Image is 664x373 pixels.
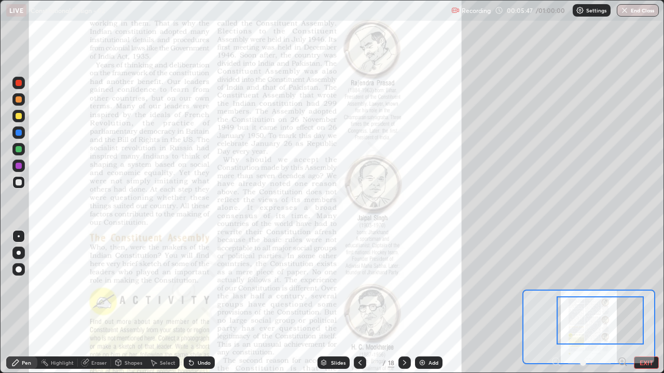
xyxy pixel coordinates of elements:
[331,360,345,365] div: Slides
[418,358,426,367] img: add-slide-button
[160,360,175,365] div: Select
[22,360,31,365] div: Pen
[634,356,659,369] button: EXIT
[51,360,74,365] div: Highlight
[586,8,606,13] p: Settings
[462,7,491,15] p: Recording
[31,6,105,15] p: Constitutional Design - 02
[9,6,23,15] p: LIVE
[428,360,438,365] div: Add
[383,360,386,366] div: /
[370,360,381,366] div: 9
[620,6,629,15] img: end-class-cross
[91,360,107,365] div: Eraser
[617,4,659,17] button: End Class
[198,360,211,365] div: Undo
[125,360,142,365] div: Shapes
[576,6,584,15] img: class-settings-icons
[388,358,394,367] div: 18
[451,6,460,15] img: recording.375f2c34.svg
